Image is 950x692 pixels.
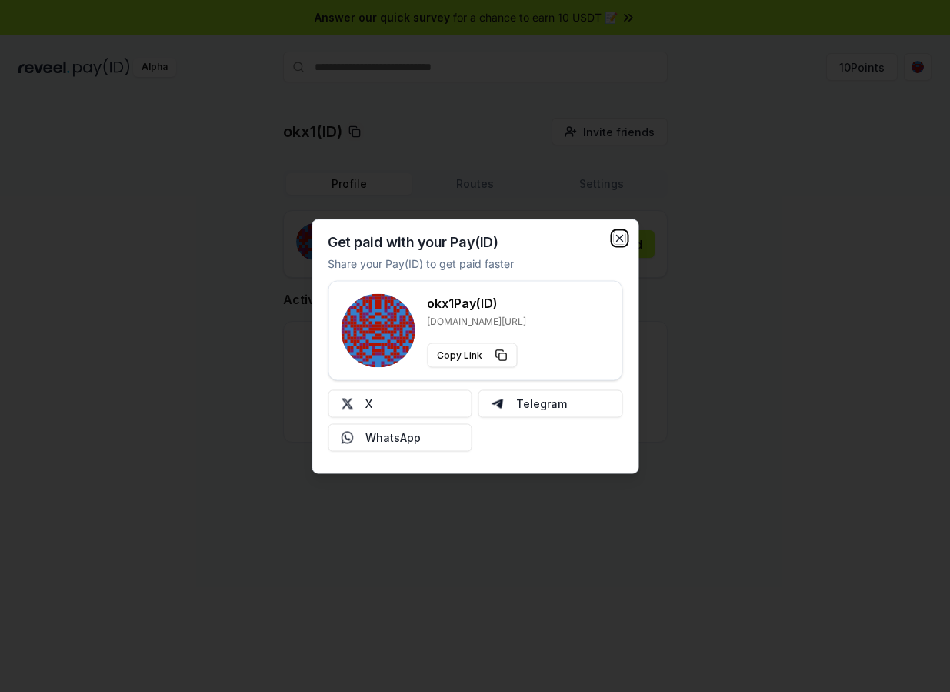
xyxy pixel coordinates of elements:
[341,431,353,443] img: Whatsapp
[328,235,498,249] h2: Get paid with your Pay(ID)
[478,389,623,417] button: Telegram
[427,293,526,312] h3: okx1 Pay(ID)
[328,255,514,271] p: Share your Pay(ID) to get paid faster
[492,397,504,410] img: Telegram
[328,389,472,417] button: X
[328,423,472,451] button: WhatsApp
[427,315,526,327] p: [DOMAIN_NAME][URL]
[427,343,517,367] button: Copy Link
[341,397,353,410] img: X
